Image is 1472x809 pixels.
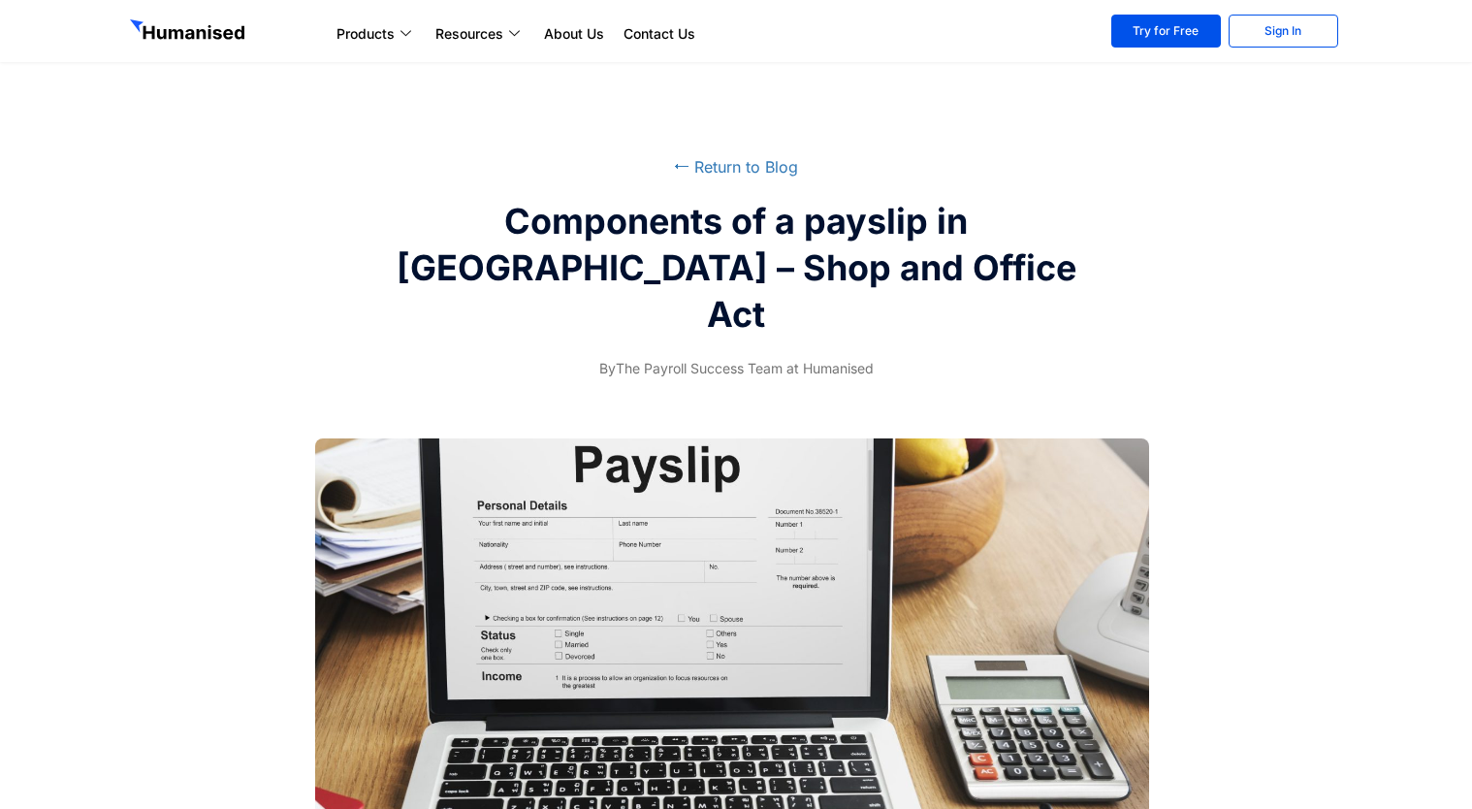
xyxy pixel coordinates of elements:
a: Sign In [1229,15,1338,48]
img: GetHumanised Logo [130,19,248,45]
span: The Payroll Success Team at Humanised [599,357,874,380]
a: Products [327,22,426,46]
a: Contact Us [614,22,705,46]
a: About Us [534,22,614,46]
a: Try for Free [1111,15,1221,48]
span: By [599,360,616,376]
a: ⭠ Return to Blog [674,157,798,177]
h2: Components of a payslip in [GEOGRAPHIC_DATA] – Shop and Office Act [372,198,1100,338]
a: Resources [426,22,534,46]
